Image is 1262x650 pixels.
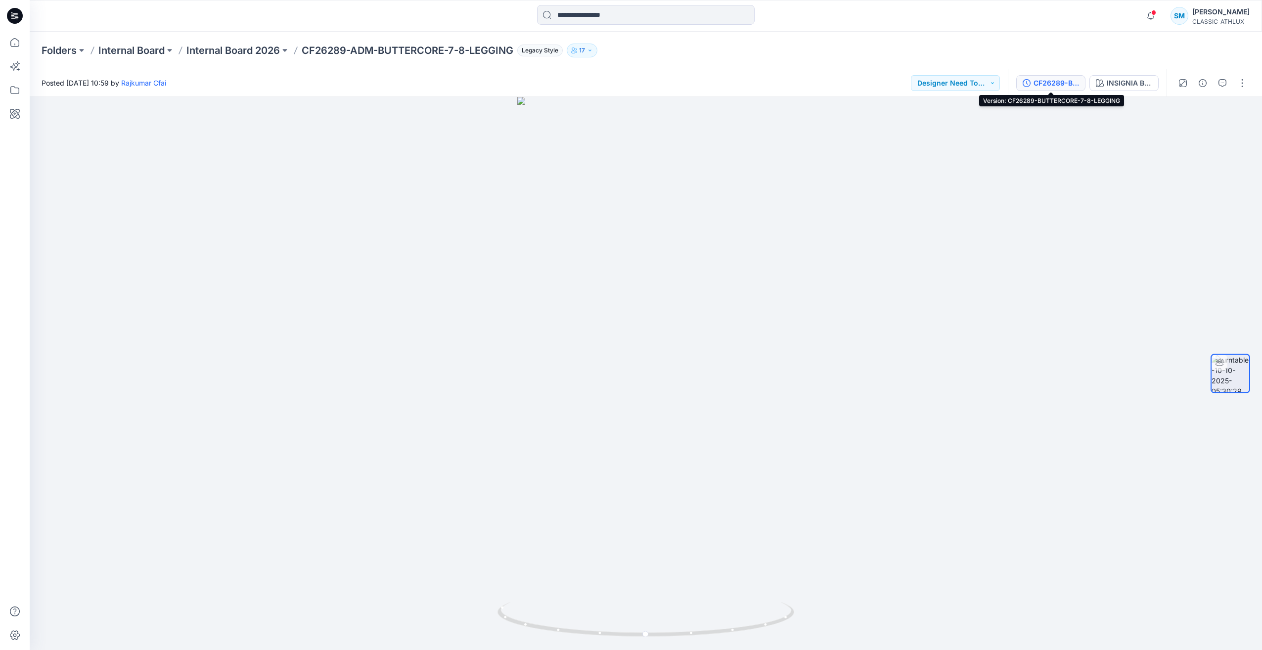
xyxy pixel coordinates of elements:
[513,44,563,57] button: Legacy Style
[98,44,165,57] a: Internal Board
[121,79,166,87] a: Rajkumar Cfai
[1089,75,1159,91] button: INSIGNIA BLUE/ BLUE MOOD HEATHER
[1107,78,1152,89] div: INSIGNIA BLUE/ BLUE MOOD HEATHER
[1192,18,1250,25] div: CLASSIC_ATHLUX
[186,44,280,57] a: Internal Board 2026
[1195,75,1211,91] button: Details
[1034,78,1079,89] div: CF26289-BUTTERCORE-7-8-LEGGING
[42,44,77,57] a: Folders
[1212,355,1249,392] img: turntable-10-10-2025-05:30:29
[1016,75,1085,91] button: CF26289-BUTTERCORE-7-8-LEGGING
[567,44,597,57] button: 17
[579,45,585,56] p: 17
[1171,7,1188,25] div: SM
[517,45,563,56] span: Legacy Style
[1192,6,1250,18] div: [PERSON_NAME]
[42,78,166,88] span: Posted [DATE] 10:59 by
[302,44,513,57] p: CF26289-ADM-BUTTERCORE-7-8-LEGGING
